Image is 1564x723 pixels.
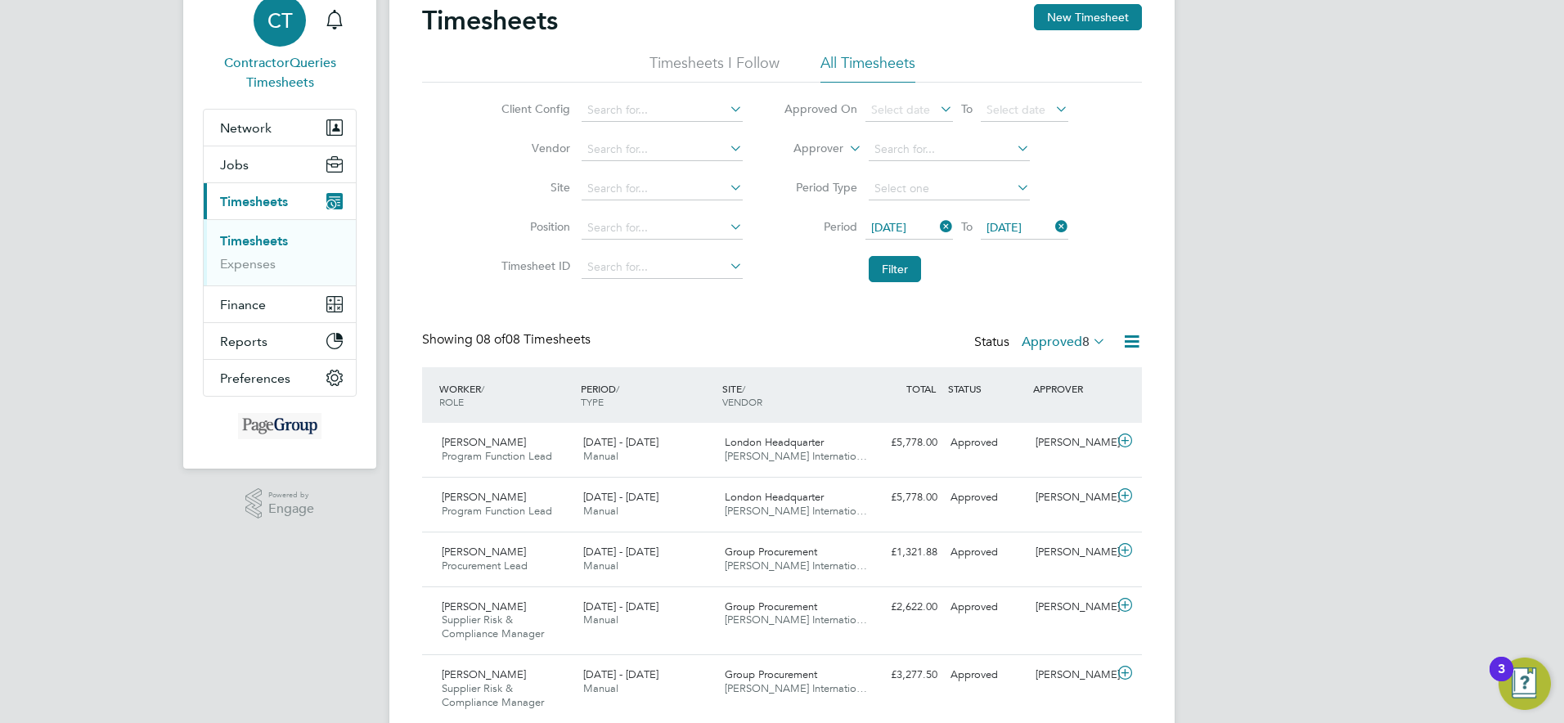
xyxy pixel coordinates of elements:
div: Status [974,331,1109,354]
span: / [616,382,619,395]
label: Period [784,219,857,234]
input: Search for... [582,177,743,200]
span: Manual [583,613,618,626]
input: Select one [869,177,1030,200]
input: Search for... [582,217,743,240]
span: To [956,98,978,119]
div: Approved [944,662,1029,689]
span: [PERSON_NAME] [442,667,526,681]
button: Open Resource Center, 3 new notifications [1499,658,1551,710]
span: [DATE] - [DATE] [583,600,658,613]
button: Reports [204,323,356,359]
label: Approved [1022,334,1106,350]
div: Showing [422,331,594,348]
div: SITE [718,374,860,416]
span: Jobs [220,157,249,173]
div: £1,321.88 [859,539,944,566]
span: CT [267,10,293,31]
span: Program Function Lead [442,449,552,463]
span: Preferences [220,370,290,386]
span: Finance [220,297,266,312]
span: 8 [1082,334,1090,350]
a: Powered byEngage [245,488,315,519]
span: [PERSON_NAME] Internatio… [725,613,867,626]
span: Manual [583,449,618,463]
div: STATUS [944,374,1029,403]
span: Group Procurement [725,600,817,613]
button: Network [204,110,356,146]
span: Engage [268,502,314,516]
label: Position [497,219,570,234]
span: [DATE] - [DATE] [583,490,658,504]
input: Search for... [582,99,743,122]
label: Client Config [497,101,570,116]
span: Network [220,120,272,136]
a: Timesheets [220,233,288,249]
div: APPROVER [1029,374,1114,403]
a: Go to home page [203,413,357,439]
div: PERIOD [577,374,718,416]
span: Reports [220,334,267,349]
span: TOTAL [906,382,936,395]
span: [DATE] - [DATE] [583,545,658,559]
span: [DATE] - [DATE] [583,435,658,449]
div: [PERSON_NAME] [1029,429,1114,456]
button: Preferences [204,360,356,396]
span: Supplier Risk & Compliance Manager [442,613,544,640]
button: Finance [204,286,356,322]
span: [PERSON_NAME] [442,435,526,449]
label: Vendor [497,141,570,155]
label: Site [497,180,570,195]
span: London Headquarter [725,490,824,504]
div: Approved [944,539,1029,566]
label: Period Type [784,180,857,195]
button: Filter [869,256,921,282]
span: [PERSON_NAME] Internatio… [725,449,867,463]
div: WORKER [435,374,577,416]
span: London Headquarter [725,435,824,449]
h2: Timesheets [422,4,558,37]
img: michaelpageint-logo-retina.png [238,413,321,439]
a: Expenses [220,256,276,272]
div: [PERSON_NAME] [1029,539,1114,566]
label: Timesheet ID [497,258,570,273]
span: ContractorQueries Timesheets [203,53,357,92]
span: TYPE [581,395,604,408]
span: Group Procurement [725,667,817,681]
div: £2,622.00 [859,594,944,621]
div: £3,277.50 [859,662,944,689]
div: [PERSON_NAME] [1029,484,1114,511]
span: Manual [583,681,618,695]
span: Select date [871,102,930,117]
span: Procurement Lead [442,559,528,573]
div: [PERSON_NAME] [1029,662,1114,689]
span: Program Function Lead [442,504,552,518]
input: Search for... [582,256,743,279]
span: 08 Timesheets [476,331,591,348]
div: Approved [944,594,1029,621]
div: Approved [944,429,1029,456]
span: / [742,382,745,395]
input: Search for... [582,138,743,161]
span: Group Procurement [725,545,817,559]
div: £5,778.00 [859,484,944,511]
span: Select date [986,102,1045,117]
button: Jobs [204,146,356,182]
span: VENDOR [722,395,762,408]
span: [PERSON_NAME] [442,490,526,504]
span: [DATE] [986,220,1022,235]
span: [DATE] [871,220,906,235]
span: [PERSON_NAME] Internatio… [725,559,867,573]
label: Approver [770,141,843,157]
input: Search for... [869,138,1030,161]
div: 3 [1498,669,1505,690]
span: Supplier Risk & Compliance Manager [442,681,544,709]
span: [PERSON_NAME] [442,545,526,559]
span: Manual [583,504,618,518]
div: Approved [944,484,1029,511]
span: / [481,382,484,395]
button: New Timesheet [1034,4,1142,30]
span: [PERSON_NAME] Internatio… [725,504,867,518]
span: [PERSON_NAME] Internatio… [725,681,867,695]
span: [PERSON_NAME] [442,600,526,613]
